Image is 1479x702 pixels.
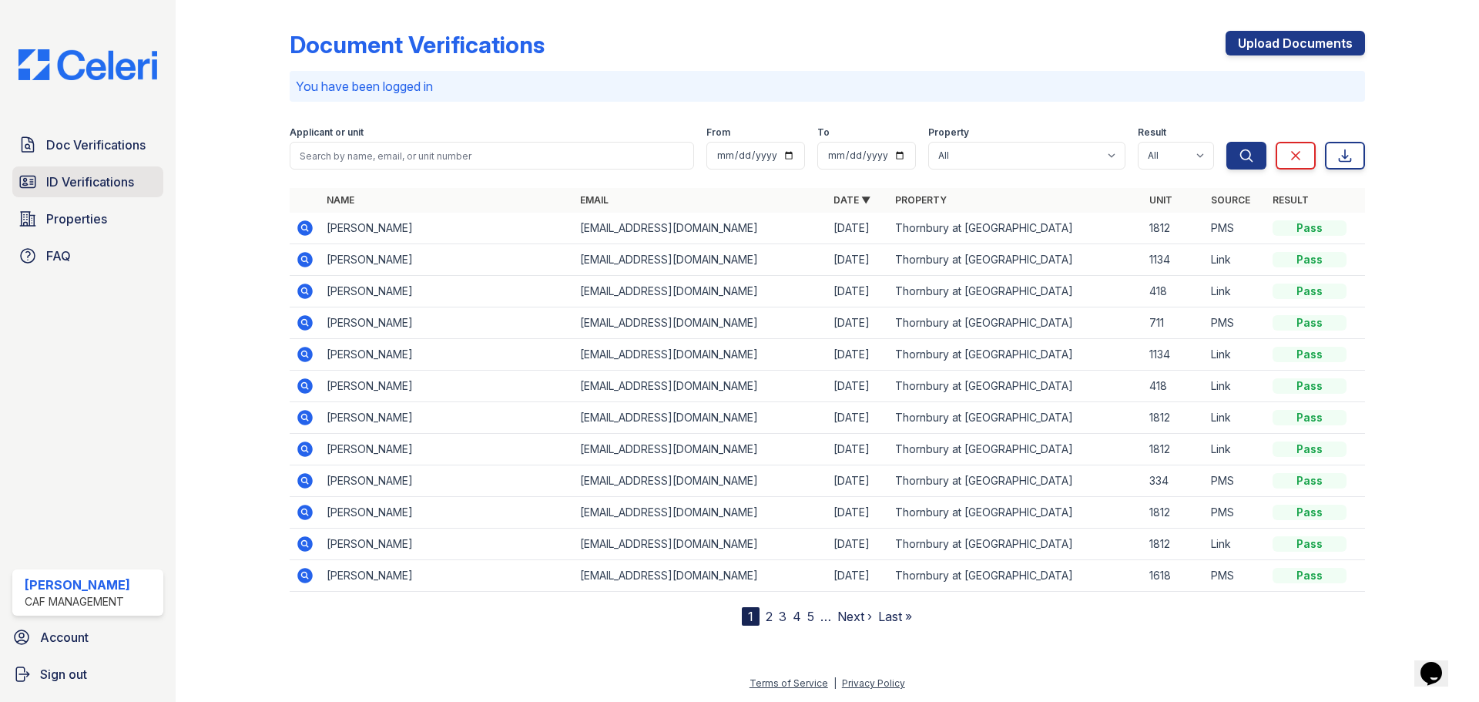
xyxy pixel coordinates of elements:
div: Pass [1273,378,1347,394]
td: [DATE] [827,402,889,434]
a: 3 [779,609,786,624]
td: Thornbury at [GEOGRAPHIC_DATA] [889,307,1142,339]
p: You have been logged in [296,77,1359,96]
div: Pass [1273,347,1347,362]
label: Result [1138,126,1166,139]
img: CE_Logo_Blue-a8612792a0a2168367f1c8372b55b34899dd931a85d93a1a3d3e32e68fde9ad4.png [6,49,169,80]
td: PMS [1205,307,1266,339]
td: [EMAIL_ADDRESS][DOMAIN_NAME] [574,497,827,529]
td: 334 [1143,465,1205,497]
div: Pass [1273,315,1347,331]
a: 4 [793,609,801,624]
a: Unit [1149,194,1172,206]
a: FAQ [12,240,163,271]
a: Doc Verifications [12,129,163,160]
a: Property [895,194,947,206]
a: Last » [878,609,912,624]
a: Next › [837,609,872,624]
a: Result [1273,194,1309,206]
div: CAF Management [25,594,130,610]
td: [EMAIL_ADDRESS][DOMAIN_NAME] [574,307,827,339]
div: | [833,677,837,689]
td: Thornbury at [GEOGRAPHIC_DATA] [889,560,1142,592]
td: Thornbury at [GEOGRAPHIC_DATA] [889,434,1142,465]
span: Properties [46,210,107,228]
div: Pass [1273,410,1347,425]
a: Properties [12,203,163,234]
div: Pass [1273,505,1347,520]
a: ID Verifications [12,166,163,197]
td: [DATE] [827,307,889,339]
a: Account [6,622,169,653]
a: Sign out [6,659,169,690]
td: Thornbury at [GEOGRAPHIC_DATA] [889,213,1142,244]
td: Link [1205,529,1266,560]
td: 1812 [1143,213,1205,244]
a: 2 [766,609,773,624]
a: Privacy Policy [842,677,905,689]
td: Thornbury at [GEOGRAPHIC_DATA] [889,465,1142,497]
td: [EMAIL_ADDRESS][DOMAIN_NAME] [574,213,827,244]
a: Name [327,194,354,206]
td: Thornbury at [GEOGRAPHIC_DATA] [889,371,1142,402]
a: Source [1211,194,1250,206]
td: [DATE] [827,465,889,497]
span: FAQ [46,247,71,265]
td: Link [1205,371,1266,402]
td: Thornbury at [GEOGRAPHIC_DATA] [889,497,1142,529]
td: [EMAIL_ADDRESS][DOMAIN_NAME] [574,402,827,434]
td: 1134 [1143,244,1205,276]
td: [DATE] [827,434,889,465]
td: 418 [1143,276,1205,307]
td: [EMAIL_ADDRESS][DOMAIN_NAME] [574,339,827,371]
a: Email [580,194,609,206]
a: Upload Documents [1226,31,1365,55]
td: 1618 [1143,560,1205,592]
div: Pass [1273,442,1347,457]
span: … [820,607,831,626]
td: [EMAIL_ADDRESS][DOMAIN_NAME] [574,465,827,497]
input: Search by name, email, or unit number [290,142,694,170]
td: Link [1205,244,1266,276]
td: [PERSON_NAME] [320,213,574,244]
div: Document Verifications [290,31,545,59]
td: [PERSON_NAME] [320,402,574,434]
td: [PERSON_NAME] [320,276,574,307]
span: Account [40,628,89,647]
td: Link [1205,339,1266,371]
div: [PERSON_NAME] [25,576,130,594]
td: [PERSON_NAME] [320,560,574,592]
div: Pass [1273,284,1347,299]
td: 1812 [1143,402,1205,434]
label: Property [928,126,969,139]
div: Pass [1273,220,1347,236]
div: 1 [742,607,760,626]
td: [PERSON_NAME] [320,371,574,402]
iframe: chat widget [1414,640,1464,687]
span: Sign out [40,665,87,684]
td: [DATE] [827,213,889,244]
div: Pass [1273,568,1347,583]
td: [DATE] [827,560,889,592]
td: [DATE] [827,339,889,371]
label: To [817,126,830,139]
td: [PERSON_NAME] [320,339,574,371]
td: [PERSON_NAME] [320,529,574,560]
span: ID Verifications [46,173,134,191]
td: [PERSON_NAME] [320,244,574,276]
div: Pass [1273,536,1347,552]
td: PMS [1205,465,1266,497]
td: [PERSON_NAME] [320,497,574,529]
td: [EMAIL_ADDRESS][DOMAIN_NAME] [574,371,827,402]
td: [EMAIL_ADDRESS][DOMAIN_NAME] [574,244,827,276]
span: Doc Verifications [46,136,146,154]
td: Thornbury at [GEOGRAPHIC_DATA] [889,244,1142,276]
td: Thornbury at [GEOGRAPHIC_DATA] [889,529,1142,560]
a: Terms of Service [750,677,828,689]
td: 711 [1143,307,1205,339]
td: 1134 [1143,339,1205,371]
td: Link [1205,434,1266,465]
td: [EMAIL_ADDRESS][DOMAIN_NAME] [574,560,827,592]
td: 1812 [1143,434,1205,465]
